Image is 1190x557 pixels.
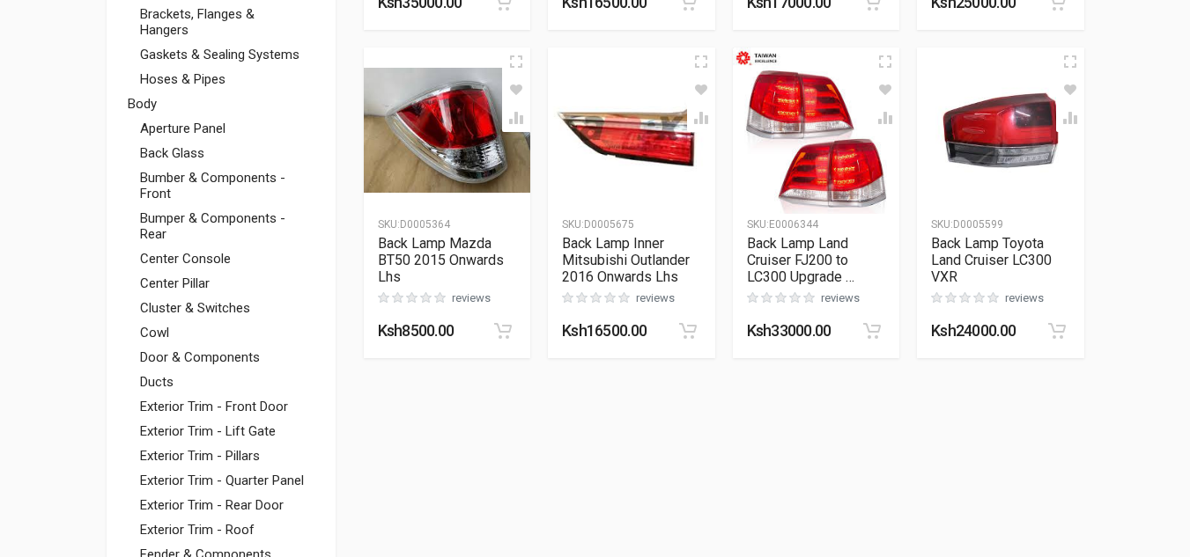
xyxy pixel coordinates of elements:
[917,214,1084,235] div: D0005599
[140,47,314,62] a: Gaskets & Sealing Systems
[562,218,584,231] span: SKU :
[1056,48,1084,76] button: Quick view
[931,235,1052,285] a: Back Lamp Toyota Land Cruiser LC300 VXR
[140,145,314,161] a: Back Glass
[636,292,675,304] div: reviews
[562,235,690,285] a: Back Lamp Inner Mitsubishi Outlander 2016 Onwards Lhs
[1041,315,1073,347] button: Add to cart
[687,104,715,132] button: Add to compare
[871,76,899,104] button: Add to wishlist
[747,218,769,231] span: SKU :
[747,323,832,339] div: Ksh 33000.00
[140,170,314,202] a: Bumber & Components - Front
[140,522,314,538] a: Exterior Trim - Roof
[502,76,530,104] button: Add to wishlist
[548,214,715,235] div: D0005675
[931,218,953,231] span: SKU :
[140,423,314,439] a: Exterior Trim - Lift Gate
[140,349,314,365] a: Door & Components
[140,6,314,38] a: Brackets, Flanges & Hangers
[672,315,704,347] button: Add to cart
[128,96,314,112] a: Body
[378,235,504,285] a: Back Lamp Mazda BT50 2015 Onwards Lhs
[140,251,314,267] a: Center Console
[140,71,314,87] a: Hoses & Pipes
[364,214,531,235] div: D0005364
[733,214,900,235] div: E0006344
[378,218,400,231] span: SKU :
[687,76,715,104] button: Add to wishlist
[821,292,860,304] div: reviews
[871,48,899,76] button: Quick view
[502,48,530,76] button: Quick view
[140,300,314,316] a: Cluster & Switches
[140,325,314,341] a: Cowl
[856,315,888,347] button: Add to cart
[140,473,314,488] a: Exterior Trim - Quarter Panel
[140,399,314,414] a: Exterior Trim - Front Door
[378,323,455,339] div: Ksh 8500.00
[140,374,314,390] a: Ducts
[747,235,854,285] a: Back Lamp Land Cruiser FJ200 to LC300 Upgrade …
[140,497,314,513] a: Exterior Trim - Rear Door
[140,448,314,464] a: Exterior Trim - Pillars
[931,323,1016,339] div: Ksh 24000.00
[871,104,899,132] button: Add to compare
[140,121,314,136] a: Aperture Panel
[140,210,314,242] a: Bumper & Components - Rear
[687,48,715,76] button: Quick view
[452,292,491,304] div: reviews
[1005,292,1044,304] div: reviews
[487,315,519,347] button: Add to cart
[140,275,314,291] a: Center Pillar
[1056,76,1084,104] button: Add to wishlist
[562,323,647,339] div: Ksh 16500.00
[1056,104,1084,132] button: Add to compare
[502,104,530,132] button: Add to compare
